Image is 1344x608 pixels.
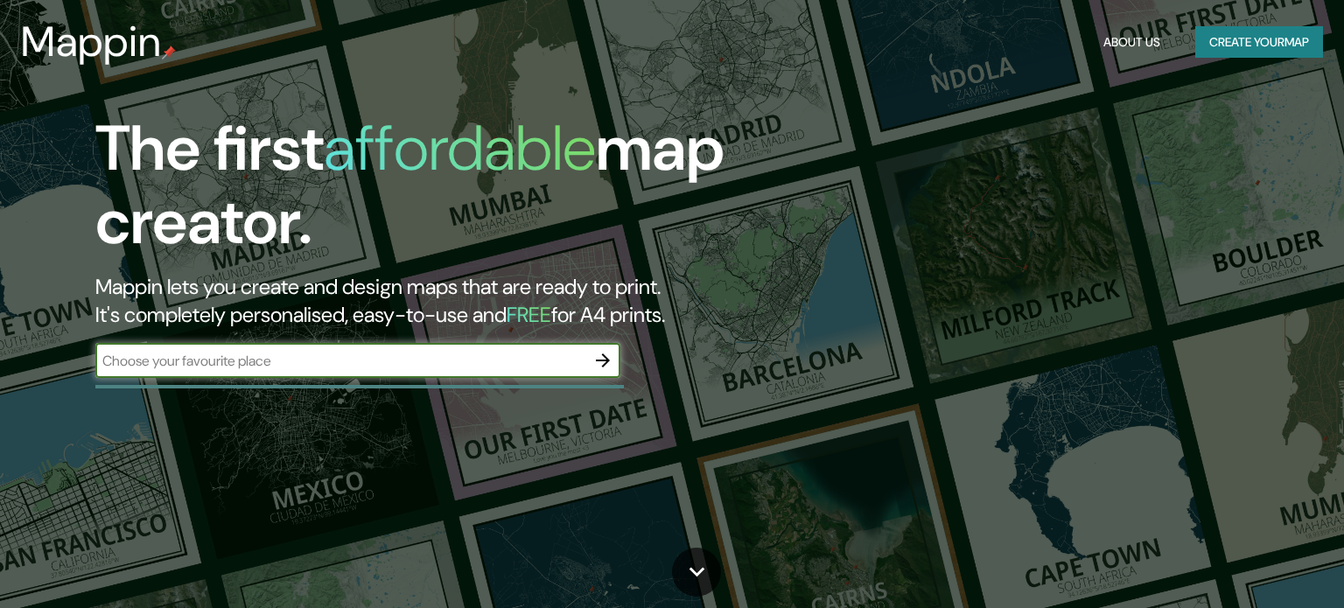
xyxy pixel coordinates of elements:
h2: Mappin lets you create and design maps that are ready to print. It's completely personalised, eas... [95,273,767,329]
button: Create yourmap [1195,26,1323,59]
input: Choose your favourite place [95,351,585,371]
h3: Mappin [21,17,162,66]
button: About Us [1096,26,1167,59]
img: mappin-pin [162,45,176,59]
h5: FREE [507,301,551,328]
h1: affordable [324,108,596,189]
h1: The first map creator. [95,112,767,273]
